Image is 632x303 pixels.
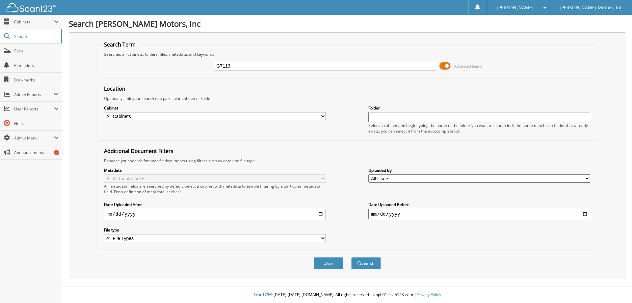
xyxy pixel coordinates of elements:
label: Folder [368,105,590,111]
div: Enhance your search for specific documents using filters such as date and file type. [101,158,594,164]
label: Cabinet [104,105,326,111]
a: Privacy Policy [416,292,441,297]
span: User Reports [14,106,54,112]
span: Scan [14,48,59,54]
legend: Search Term [101,41,139,48]
span: Cabinets [14,19,54,25]
a: here [173,189,182,195]
span: Admin Menu [14,135,54,141]
button: Clear [314,257,343,269]
span: Announcements [14,150,59,155]
label: File type [104,227,326,233]
label: Uploaded By [368,167,590,173]
span: Advanced Search [454,64,484,69]
span: Admin Reports [14,92,54,97]
legend: Additional Document Filters [101,147,177,155]
span: Reminders [14,63,59,68]
span: [PERSON_NAME] [497,6,534,10]
div: Select a cabinet and begin typing the name of the folder you want to search in. If the name match... [368,123,590,134]
div: © [DATE]-[DATE] [DOMAIN_NAME]. All rights reserved | appb01-scan123-com | [62,287,632,303]
label: Date Uploaded Before [368,202,590,207]
span: Search [14,34,58,39]
span: Bookmarks [14,77,59,83]
label: Date Uploaded After [104,202,326,207]
input: end [368,209,590,219]
span: Help [14,121,59,126]
div: 8 [54,150,59,155]
input: start [104,209,326,219]
div: Optionally limit your search to a particular cabinet or folder [101,96,594,101]
h1: Search [PERSON_NAME] Motors, Inc [69,18,625,29]
legend: Location [101,85,129,92]
span: Scan123 [253,292,269,297]
div: All metadata fields are searched by default. Select a cabinet with metadata to enable filtering b... [104,183,326,195]
label: Metadata [104,167,326,173]
img: scan123-logo-white.svg [7,3,56,12]
button: Search [351,257,381,269]
span: [PERSON_NAME] Motors, Inc [560,6,622,10]
div: Searches all cabinets, folders, files, metadata, and keywords [101,51,594,57]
